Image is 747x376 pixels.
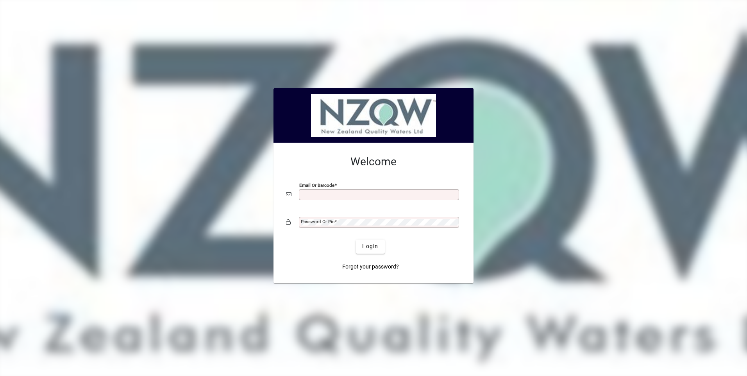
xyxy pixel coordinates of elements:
span: Login [362,242,378,251]
mat-label: Password or Pin [301,219,334,224]
a: Forgot your password? [339,260,402,274]
span: Forgot your password? [342,263,399,271]
button: Login [356,240,384,254]
h2: Welcome [286,155,461,168]
mat-label: Email or Barcode [299,182,334,188]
